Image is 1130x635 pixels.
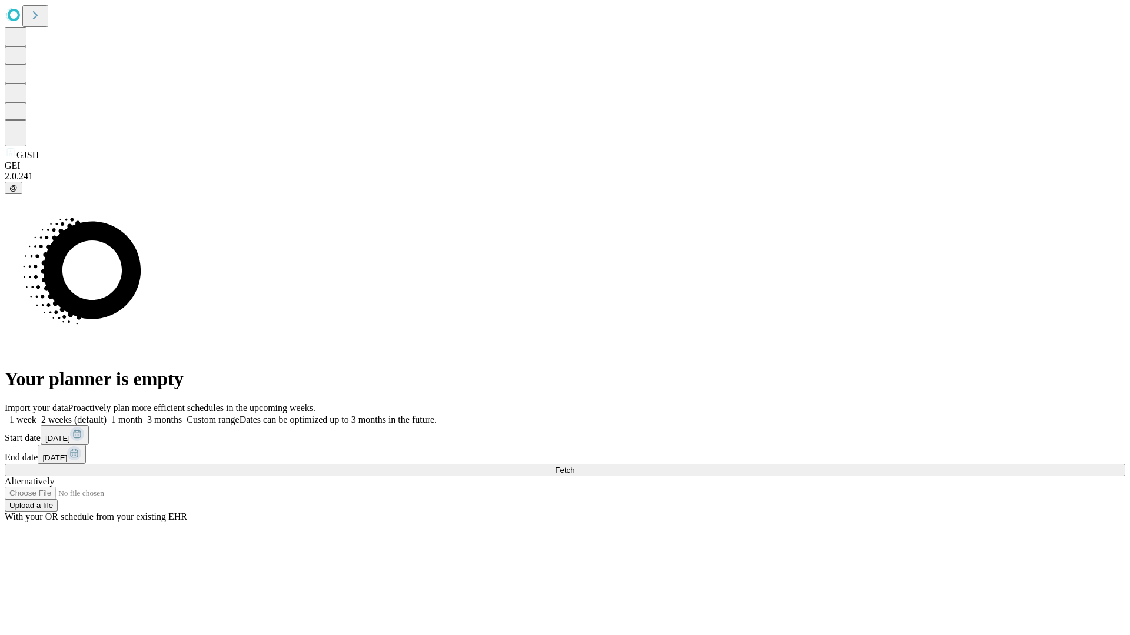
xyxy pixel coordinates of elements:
div: End date [5,444,1125,464]
div: Start date [5,425,1125,444]
span: 1 month [111,415,142,425]
span: 1 week [9,415,36,425]
span: GJSH [16,150,39,160]
span: [DATE] [42,453,67,462]
span: Alternatively [5,476,54,486]
button: [DATE] [38,444,86,464]
div: GEI [5,161,1125,171]
button: Fetch [5,464,1125,476]
span: [DATE] [45,434,70,443]
button: [DATE] [41,425,89,444]
span: Dates can be optimized up to 3 months in the future. [240,415,437,425]
span: 2 weeks (default) [41,415,107,425]
span: With your OR schedule from your existing EHR [5,512,187,522]
span: 3 months [147,415,182,425]
h1: Your planner is empty [5,368,1125,390]
button: Upload a file [5,499,58,512]
div: 2.0.241 [5,171,1125,182]
span: Fetch [555,466,574,474]
span: @ [9,183,18,192]
span: Custom range [187,415,239,425]
span: Import your data [5,403,68,413]
span: Proactively plan more efficient schedules in the upcoming weeks. [68,403,315,413]
button: @ [5,182,22,194]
